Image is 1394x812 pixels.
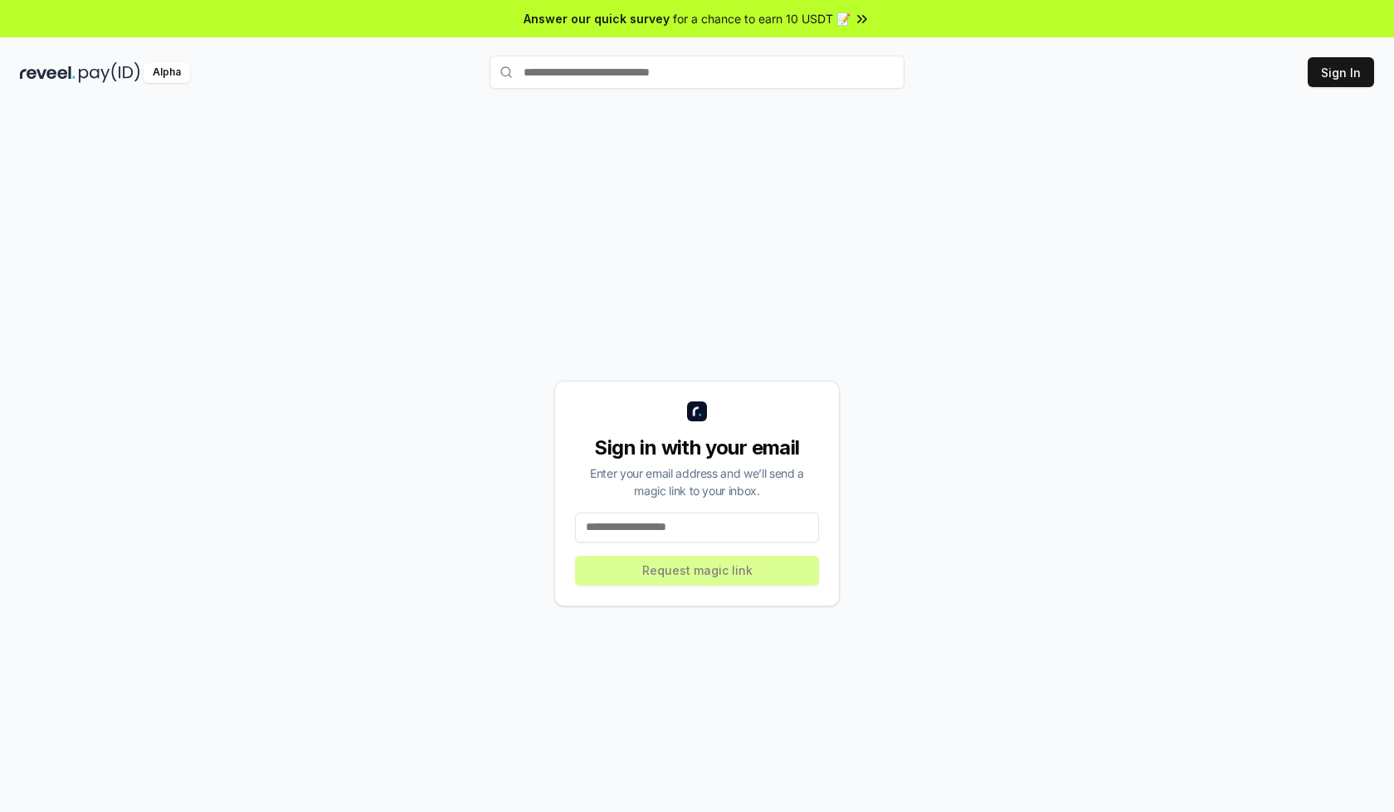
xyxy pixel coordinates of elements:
[575,435,819,461] div: Sign in with your email
[144,62,190,83] div: Alpha
[20,62,76,83] img: reveel_dark
[79,62,140,83] img: pay_id
[673,10,851,27] span: for a chance to earn 10 USDT 📝
[575,464,819,499] div: Enter your email address and we’ll send a magic link to your inbox.
[1308,57,1374,87] button: Sign In
[687,401,707,421] img: logo_small
[524,10,670,27] span: Answer our quick survey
